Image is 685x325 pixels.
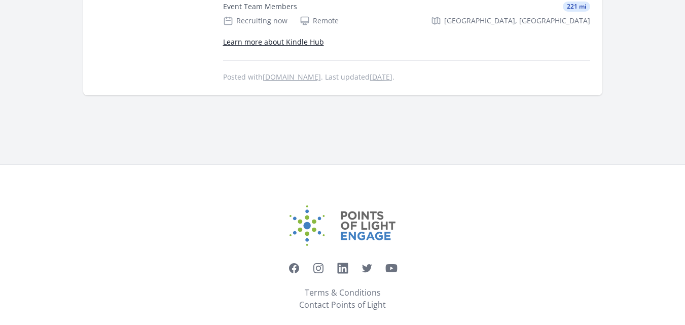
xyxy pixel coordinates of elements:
[300,16,339,26] div: Remote
[290,205,396,246] img: Points of Light Engage
[223,37,324,47] a: Learn more about Kindle Hub
[444,16,590,26] span: [GEOGRAPHIC_DATA], [GEOGRAPHIC_DATA]
[299,299,386,311] a: Contact Points of Light
[563,2,590,12] span: 221 mi
[305,286,381,299] a: Terms & Conditions
[223,73,590,81] p: Posted with . Last updated .
[223,2,297,12] div: Event Team Members
[223,16,287,26] div: Recruiting now
[263,72,321,82] a: [DOMAIN_NAME]
[370,72,392,82] abbr: Wed, Sep 3, 2025 6:21 PM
